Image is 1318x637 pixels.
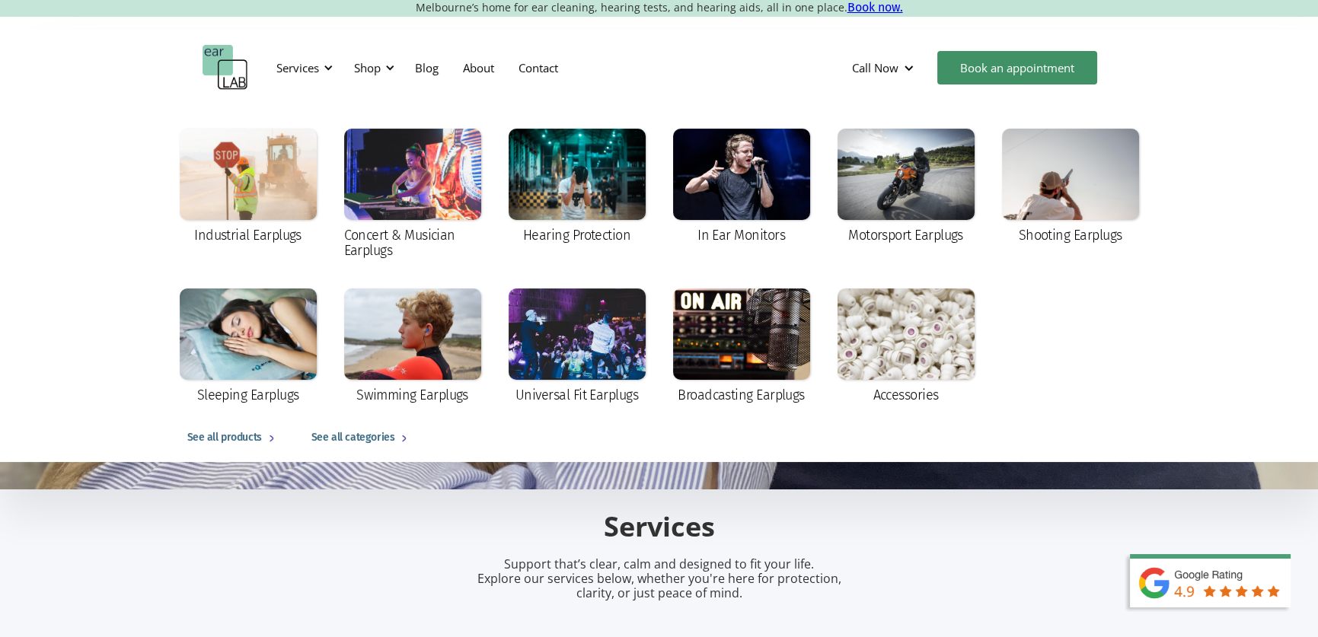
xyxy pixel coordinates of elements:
[873,387,938,403] div: Accessories
[451,46,506,90] a: About
[830,121,982,253] a: Motorsport Earplugs
[852,60,898,75] div: Call Now
[506,46,570,90] a: Contact
[311,428,394,447] div: See all categories
[337,121,489,269] a: Concert & Musician Earplugs
[302,509,1017,545] h2: Services
[344,228,481,258] div: Concert & Musician Earplugs
[337,281,489,413] a: Swimming Earplugs
[937,51,1097,84] a: Book an appointment
[172,281,324,413] a: Sleeping Earplugs
[830,281,982,413] a: Accessories
[523,228,630,243] div: Hearing Protection
[458,557,861,601] p: Support that’s clear, calm and designed to fit your life. Explore our services below, whether you...
[678,387,805,403] div: Broadcasting Earplugs
[203,45,248,91] a: home
[172,121,324,253] a: Industrial Earplugs
[501,121,653,253] a: Hearing Protection
[501,281,653,413] a: Universal Fit Earplugs
[194,228,302,243] div: Industrial Earplugs
[172,413,296,462] a: See all products
[197,387,299,403] div: Sleeping Earplugs
[697,228,785,243] div: In Ear Monitors
[994,121,1147,253] a: Shooting Earplugs
[665,281,818,413] a: Broadcasting Earplugs
[354,60,381,75] div: Shop
[345,45,399,91] div: Shop
[515,387,638,403] div: Universal Fit Earplugs
[356,387,468,403] div: Swimming Earplugs
[187,428,262,447] div: See all products
[296,413,429,462] a: See all categories
[848,228,963,243] div: Motorsport Earplugs
[276,60,319,75] div: Services
[840,45,930,91] div: Call Now
[665,121,818,253] a: In Ear Monitors
[1019,228,1122,243] div: Shooting Earplugs
[403,46,451,90] a: Blog
[267,45,337,91] div: Services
